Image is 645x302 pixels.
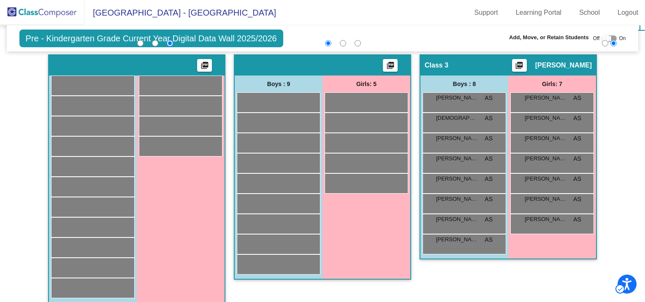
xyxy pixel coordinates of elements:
[514,61,524,73] mat-icon: picture_as_pdf
[325,40,331,46] input: Name
[525,114,567,122] span: [PERSON_NAME]
[593,35,600,42] span: Off
[436,215,478,224] span: [PERSON_NAME]
[197,59,212,72] button: picture_as_pdf
[167,40,173,46] input: Name
[485,215,493,224] span: AS
[340,40,346,46] input: First name
[436,154,478,163] span: [PERSON_NAME]
[436,235,478,244] span: [PERSON_NAME]
[573,195,581,204] span: AS
[573,94,581,102] span: AS
[385,61,396,73] mat-icon: picture_as_pdf
[485,134,493,143] span: AS
[525,175,567,183] span: [PERSON_NAME]
[137,40,144,46] input: Name
[602,40,608,46] input: Name
[509,33,589,42] span: Add, Move, or Retain Students
[485,235,493,244] span: AS
[383,59,398,72] button: picture_as_pdf
[235,75,322,92] div: Boys : 9
[436,134,478,143] span: [PERSON_NAME]
[573,215,581,224] span: AS
[509,6,569,19] a: Learning Portal
[355,40,361,46] input: Last name
[525,134,567,143] span: [PERSON_NAME]
[200,61,210,73] mat-icon: picture_as_pdf
[572,6,607,19] a: School
[573,175,581,183] span: AS
[610,40,617,46] input: Name
[84,6,276,19] span: [GEOGRAPHIC_DATA] - [GEOGRAPHIC_DATA]
[485,94,493,102] span: AS
[468,6,645,19] div: Page Menu
[436,175,478,183] span: [PERSON_NAME]
[573,114,581,123] span: AS
[436,94,478,102] span: [PERSON_NAME]
[508,75,596,92] div: Girls: 7
[425,61,448,70] span: Class 3
[525,215,567,224] span: [PERSON_NAME]
[525,154,567,163] span: [PERSON_NAME]
[322,75,410,92] div: Girls: 5
[573,134,581,143] span: AS
[468,6,505,19] a: Support
[485,154,493,163] span: AS
[573,154,581,163] span: AS
[619,35,626,42] span: On
[436,195,478,203] span: [PERSON_NAME]
[512,59,527,72] button: picture_as_pdf
[525,94,567,102] span: [PERSON_NAME]
[535,61,592,70] span: [PERSON_NAME]
[611,6,645,19] a: Logout
[420,75,508,92] div: Boys : 8
[152,40,158,46] input: Name
[485,175,493,183] span: AS
[436,114,478,122] span: [DEMOGRAPHIC_DATA] [PERSON_NAME]
[485,195,493,204] span: AS
[19,30,283,47] span: Pre - Kindergarten Grade Current Year Digital Data Wall 2025/2026
[525,195,567,203] span: [PERSON_NAME]
[485,114,493,123] span: AS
